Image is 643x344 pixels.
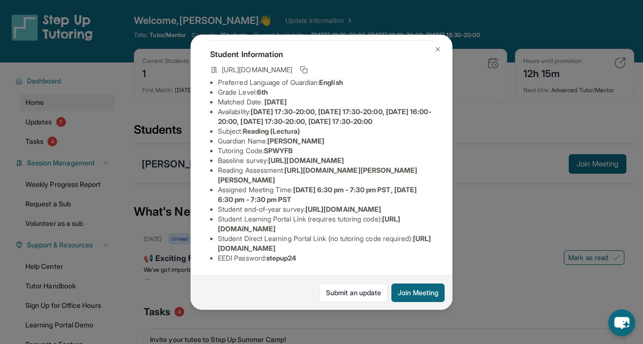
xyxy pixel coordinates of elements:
[320,283,387,302] a: Submit an update
[218,165,433,185] li: Reading Assessment :
[222,65,292,75] span: [URL][DOMAIN_NAME]
[218,166,418,184] span: [URL][DOMAIN_NAME][PERSON_NAME][PERSON_NAME]
[264,98,287,106] span: [DATE]
[218,136,433,146] li: Guardian Name :
[267,137,324,145] span: [PERSON_NAME]
[218,185,417,203] span: [DATE] 6:30 pm - 7:30 pm PST, [DATE] 6:30 pm - 7:30 pm PST
[218,234,433,253] li: Student Direct Learning Portal Link (no tutoring code required) :
[257,88,268,96] span: 6th
[305,205,381,213] span: [URL][DOMAIN_NAME]
[218,107,433,126] li: Availability:
[210,48,433,60] h4: Student Information
[264,146,293,155] span: SPWYFB
[218,214,433,234] li: Student Learning Portal Link (requires tutoring code) :
[434,45,442,53] img: Close Icon
[218,78,433,87] li: Preferred Language of Guardian:
[243,127,300,135] span: Reading (Lectura)
[218,204,433,214] li: Student end-of-year survey :
[218,146,433,156] li: Tutoring Code :
[218,97,433,107] li: Matched Date:
[218,156,433,165] li: Baseline survey :
[218,107,431,125] span: [DATE] 17:30-20:00, [DATE] 17:30-20:00, [DATE] 16:00-20:00, [DATE] 17:30-20:00, [DATE] 17:30-20:00
[268,156,344,164] span: [URL][DOMAIN_NAME]
[319,78,343,86] span: English
[218,253,433,263] li: EEDI Password :
[218,87,433,97] li: Grade Level:
[391,283,445,302] button: Join Meeting
[608,309,635,336] button: chat-button
[298,64,310,76] button: Copy link
[218,185,433,204] li: Assigned Meeting Time :
[218,126,433,136] li: Subject :
[266,254,297,262] span: stepup24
